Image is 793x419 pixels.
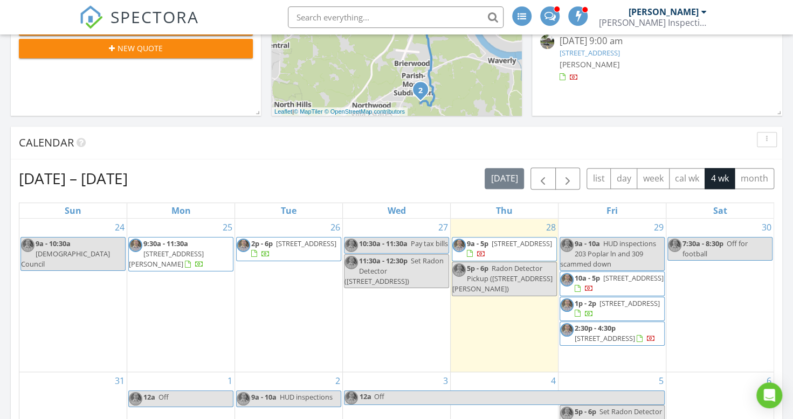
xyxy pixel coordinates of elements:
a: Go to August 27, 2025 [436,219,450,236]
span: 9a - 10a [251,392,277,402]
a: 9a - 5p [STREET_ADDRESS] [467,239,552,259]
button: 4 wk [705,168,735,189]
div: [DATE] 9:00 am [560,34,755,48]
a: Sunday [63,203,84,218]
span: HUD inspections 203 Poplar ln and 309 scammed down [560,239,656,269]
span: 2p - 6p [251,239,273,248]
span: [STREET_ADDRESS] [492,239,552,248]
button: Next [555,167,581,190]
a: [DATE] 9:00 am [STREET_ADDRESS] [PERSON_NAME] [540,34,774,82]
a: 10a - 5p [STREET_ADDRESS] [560,271,665,296]
div: 1641 Valley Mills Rd, Waverly, WV 26184 [420,89,427,96]
img: travis_headshot_website.jpg [452,263,466,277]
a: © MapTiler [294,108,323,115]
img: travis_headshot_website.jpg [560,298,574,312]
a: © OpenStreetMap contributors [325,108,405,115]
span: 9a - 5p [467,239,488,248]
img: travis_headshot_website.jpg [344,256,358,269]
a: [STREET_ADDRESS] [560,48,620,58]
button: list [587,168,611,189]
span: 9a - 10:30a [36,239,71,248]
span: [STREET_ADDRESS] [276,239,336,248]
span: 10:30a - 11:30a [359,239,408,248]
div: Open Intercom Messenger [756,382,782,408]
span: Pay tax bills [411,239,448,248]
img: travis_headshot_website.jpg [129,239,142,252]
span: 5p - 6p [575,407,596,416]
button: week [637,168,670,189]
a: Leaflet [274,108,292,115]
a: Tuesday [279,203,299,218]
a: 2p - 6p [STREET_ADDRESS] [236,237,341,261]
td: Go to August 24, 2025 [19,219,127,372]
a: Wednesday [385,203,408,218]
a: 9:30a - 11:30a [STREET_ADDRESS][PERSON_NAME] [128,237,233,272]
td: Go to August 30, 2025 [666,219,774,372]
img: travis_headshot_website.jpg [560,273,574,287]
span: Calendar [19,135,74,150]
a: Go to August 25, 2025 [220,219,235,236]
span: [STREET_ADDRESS] [575,333,635,343]
input: Search everything... [288,6,504,28]
span: HUD inspections [280,392,333,402]
span: 12a [359,391,372,404]
a: Go to September 1, 2025 [225,372,235,389]
span: 12a [143,392,155,402]
button: New Quote [19,39,253,58]
td: Go to August 28, 2025 [450,219,558,372]
span: Off for football [682,239,748,259]
span: 7:30a - 8:30p [682,239,723,248]
td: Go to August 25, 2025 [127,219,235,372]
a: Go to August 26, 2025 [328,219,342,236]
a: Go to August 29, 2025 [652,219,666,236]
td: Go to August 26, 2025 [235,219,343,372]
img: travis_headshot_website.jpg [129,392,142,406]
span: [DEMOGRAPHIC_DATA] Council [21,249,110,269]
div: Christman Inspections, LLC [599,17,707,28]
button: cal wk [669,168,706,189]
a: Thursday [494,203,515,218]
img: streetview [540,34,554,48]
img: travis_headshot_website.jpg [237,239,250,252]
button: [DATE] [485,168,524,189]
div: | [272,107,408,116]
img: travis_headshot_website.jpg [21,239,35,252]
span: [STREET_ADDRESS] [603,273,664,283]
img: travis_headshot_website.jpg [452,239,466,252]
img: travis_headshot_website.jpg [344,239,358,252]
td: Go to August 27, 2025 [343,219,451,372]
span: [PERSON_NAME] [560,59,620,69]
a: SPECTORA [79,15,199,37]
span: 10a - 5p [575,273,600,283]
img: The Best Home Inspection Software - Spectora [79,5,103,29]
button: day [610,168,637,189]
img: travis_headshot_website.jpg [668,239,681,252]
span: SPECTORA [111,5,199,28]
img: travis_headshot_website.jpg [560,239,574,252]
a: 9:30a - 11:30a [STREET_ADDRESS][PERSON_NAME] [129,239,204,269]
a: Friday [604,203,620,218]
span: [STREET_ADDRESS][PERSON_NAME] [129,249,204,269]
span: [STREET_ADDRESS] [599,298,660,308]
td: Go to August 29, 2025 [558,219,666,372]
i: 2 [418,87,423,94]
a: Go to September 5, 2025 [657,372,666,389]
span: 2:30p - 4:30p [575,323,616,333]
a: 9a - 5p [STREET_ADDRESS] [452,237,557,261]
a: 1p - 2p [STREET_ADDRESS] [575,298,660,318]
span: 9:30a - 11:30a [143,239,188,248]
div: [PERSON_NAME] [629,6,699,17]
button: Previous [530,167,556,190]
span: Radon Detector Pickup ([STREET_ADDRESS][PERSON_NAME]) [452,263,553,294]
a: Saturday [711,203,729,218]
a: Go to September 3, 2025 [441,372,450,389]
a: 2p - 6p [STREET_ADDRESS] [251,239,336,259]
span: 5p - 6p [467,263,488,273]
a: 1p - 2p [STREET_ADDRESS] [560,297,665,321]
h2: [DATE] – [DATE] [19,167,128,189]
span: 11:30a - 12:30p [359,256,408,266]
a: Go to August 31, 2025 [113,372,127,389]
a: 2:30p - 4:30p [STREET_ADDRESS] [575,323,656,343]
a: Go to August 30, 2025 [760,219,774,236]
img: travis_headshot_website.jpg [344,391,358,404]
